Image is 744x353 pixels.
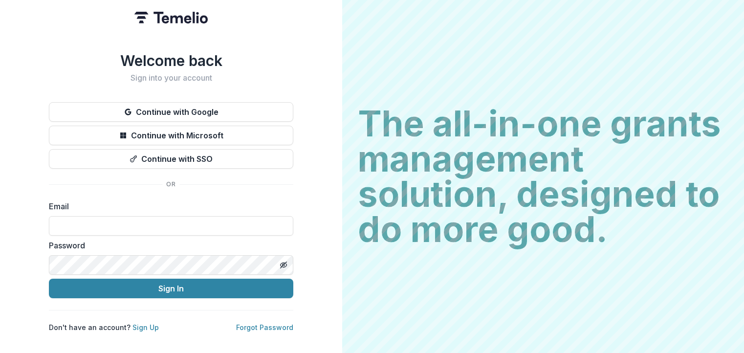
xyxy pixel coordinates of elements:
a: Sign Up [132,323,159,331]
button: Toggle password visibility [276,257,291,273]
button: Continue with Google [49,102,293,122]
label: Email [49,200,287,212]
h2: Sign into your account [49,73,293,83]
button: Continue with SSO [49,149,293,169]
p: Don't have an account? [49,322,159,332]
h1: Welcome back [49,52,293,69]
label: Password [49,240,287,251]
img: Temelio [134,12,208,23]
button: Continue with Microsoft [49,126,293,145]
button: Sign In [49,279,293,298]
a: Forgot Password [236,323,293,331]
